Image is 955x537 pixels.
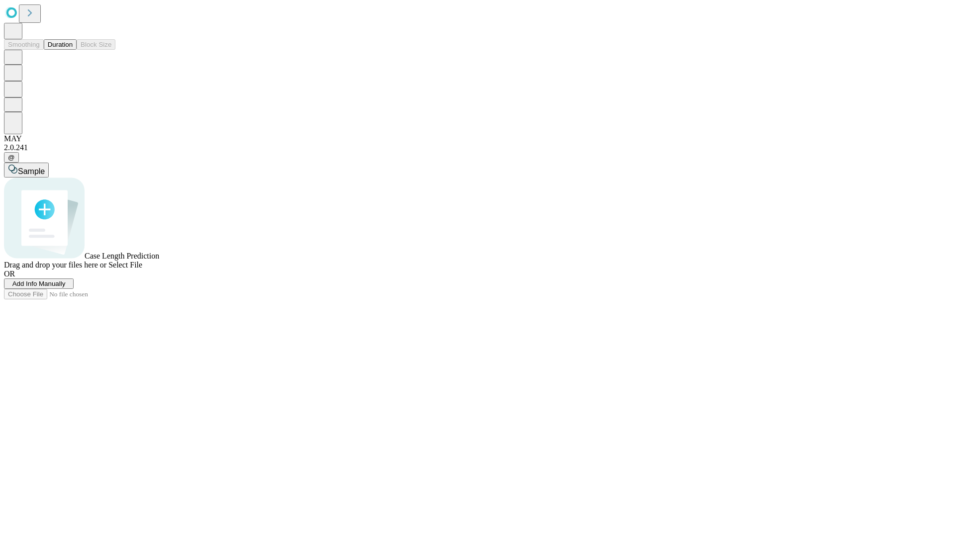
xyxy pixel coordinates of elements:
[12,280,66,287] span: Add Info Manually
[77,39,115,50] button: Block Size
[8,154,15,161] span: @
[44,39,77,50] button: Duration
[4,143,951,152] div: 2.0.241
[4,278,74,289] button: Add Info Manually
[4,261,106,269] span: Drag and drop your files here or
[4,269,15,278] span: OR
[4,163,49,178] button: Sample
[108,261,142,269] span: Select File
[85,252,159,260] span: Case Length Prediction
[4,152,19,163] button: @
[4,134,951,143] div: MAY
[4,39,44,50] button: Smoothing
[18,167,45,176] span: Sample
